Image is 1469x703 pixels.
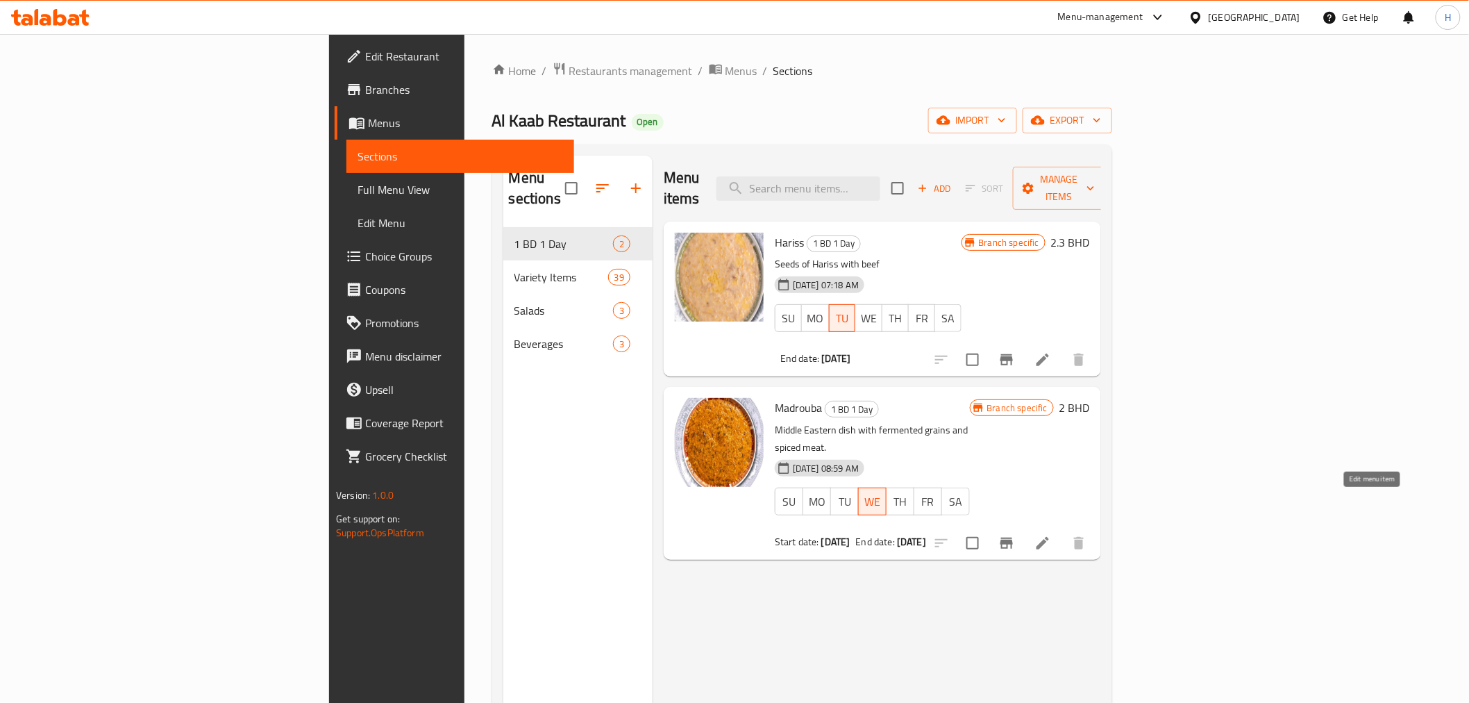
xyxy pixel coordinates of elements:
[503,260,653,294] div: Variety Items39
[939,112,1006,129] span: import
[858,488,887,515] button: WE
[835,308,850,329] span: TU
[892,492,909,512] span: TH
[358,148,563,165] span: Sections
[614,304,630,317] span: 3
[1445,10,1451,25] span: H
[973,236,1045,249] span: Branch specific
[883,174,912,203] span: Select section
[336,510,400,528] span: Get support on:
[346,206,574,240] a: Edit Menu
[608,269,630,286] div: items
[335,340,574,373] a: Menu disclaimer
[864,492,881,512] span: WE
[856,533,895,551] span: End date:
[775,304,802,332] button: SU
[1209,10,1300,25] div: [GEOGRAPHIC_DATA]
[372,486,394,504] span: 1.0.0
[609,271,630,284] span: 39
[830,488,859,515] button: TU
[990,527,1023,560] button: Branch-specific-item
[948,492,964,512] span: SA
[335,106,574,140] a: Menus
[675,398,764,487] img: Madrouba
[781,492,798,512] span: SU
[990,343,1023,377] button: Branch-specific-item
[613,336,630,352] div: items
[336,486,370,504] span: Version:
[916,181,953,197] span: Add
[958,529,987,558] span: Select to update
[763,63,768,79] li: /
[934,304,962,332] button: SA
[553,62,693,80] a: Restaurants management
[335,306,574,340] a: Promotions
[514,235,613,252] div: 1 BD 1 Day
[781,308,796,329] span: SU
[346,173,574,206] a: Full Menu View
[365,281,563,298] span: Coupons
[365,348,563,365] span: Menu disclaimer
[957,178,1013,199] span: Select section first
[698,63,703,79] li: /
[941,488,970,515] button: SA
[613,235,630,252] div: items
[803,488,831,515] button: MO
[716,176,880,201] input: search
[614,238,630,251] span: 2
[1051,233,1090,252] h6: 2.3 BHD
[807,235,861,252] div: 1 BD 1 Day
[365,81,563,98] span: Branches
[825,402,878,417] span: 1 BD 1 Day
[1058,9,1143,26] div: Menu-management
[1024,171,1095,206] span: Manage items
[775,488,803,515] button: SU
[365,248,563,265] span: Choice Groups
[514,269,608,286] span: Variety Items
[365,415,563,431] span: Coverage Report
[514,336,613,352] span: Beverages
[861,308,877,329] span: WE
[837,492,853,512] span: TU
[586,172,619,205] span: Sort sections
[1013,167,1106,210] button: Manage items
[619,172,653,205] button: Add section
[912,178,957,199] button: Add
[614,338,630,351] span: 3
[709,62,757,80] a: Menus
[920,492,937,512] span: FR
[335,73,574,106] a: Branches
[775,397,822,418] span: Madrouba
[801,304,830,332] button: MO
[775,232,804,253] span: Hariss
[829,304,856,332] button: TU
[725,63,757,79] span: Menus
[809,492,825,512] span: MO
[825,401,879,417] div: 1 BD 1 Day
[335,240,574,273] a: Choice Groups
[1059,398,1090,417] h6: 2 BHD
[632,116,664,128] span: Open
[613,302,630,319] div: items
[569,63,693,79] span: Restaurants management
[773,63,813,79] span: Sections
[365,48,563,65] span: Edit Restaurant
[958,345,987,374] span: Select to update
[503,294,653,327] div: Salads3
[492,105,626,136] span: Al Kaab Restaurant
[787,462,864,475] span: [DATE] 08:59 AM
[1062,343,1096,377] button: delete
[775,422,970,456] p: Middle Eastern dish with fermented grains and spiced meat.
[365,381,563,398] span: Upsell
[912,178,957,199] span: Add item
[855,304,882,332] button: WE
[335,273,574,306] a: Coupons
[886,488,914,515] button: TH
[928,108,1017,133] button: import
[365,448,563,465] span: Grocery Checklist
[882,304,909,332] button: TH
[503,227,653,260] div: 1 BD 1 Day2
[365,315,563,331] span: Promotions
[941,308,956,329] span: SA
